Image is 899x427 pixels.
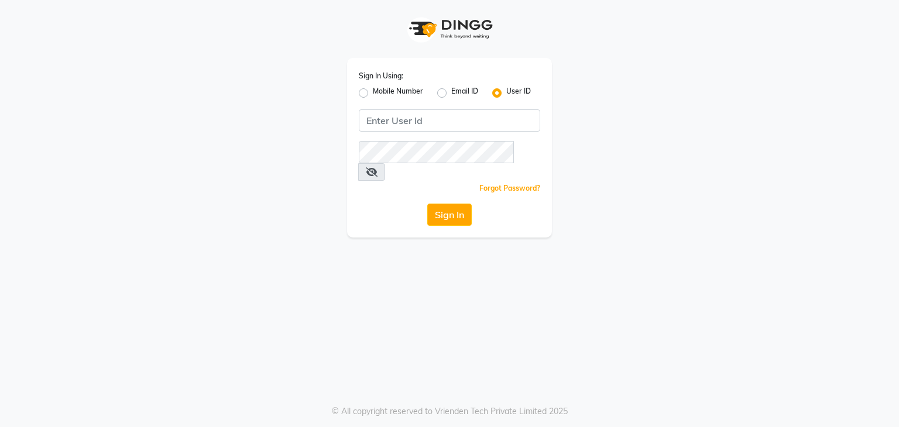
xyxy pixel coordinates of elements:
[359,109,540,132] input: Username
[373,86,423,100] label: Mobile Number
[479,184,540,192] a: Forgot Password?
[506,86,531,100] label: User ID
[359,71,403,81] label: Sign In Using:
[359,141,514,163] input: Username
[403,12,496,46] img: logo1.svg
[451,86,478,100] label: Email ID
[427,204,472,226] button: Sign In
